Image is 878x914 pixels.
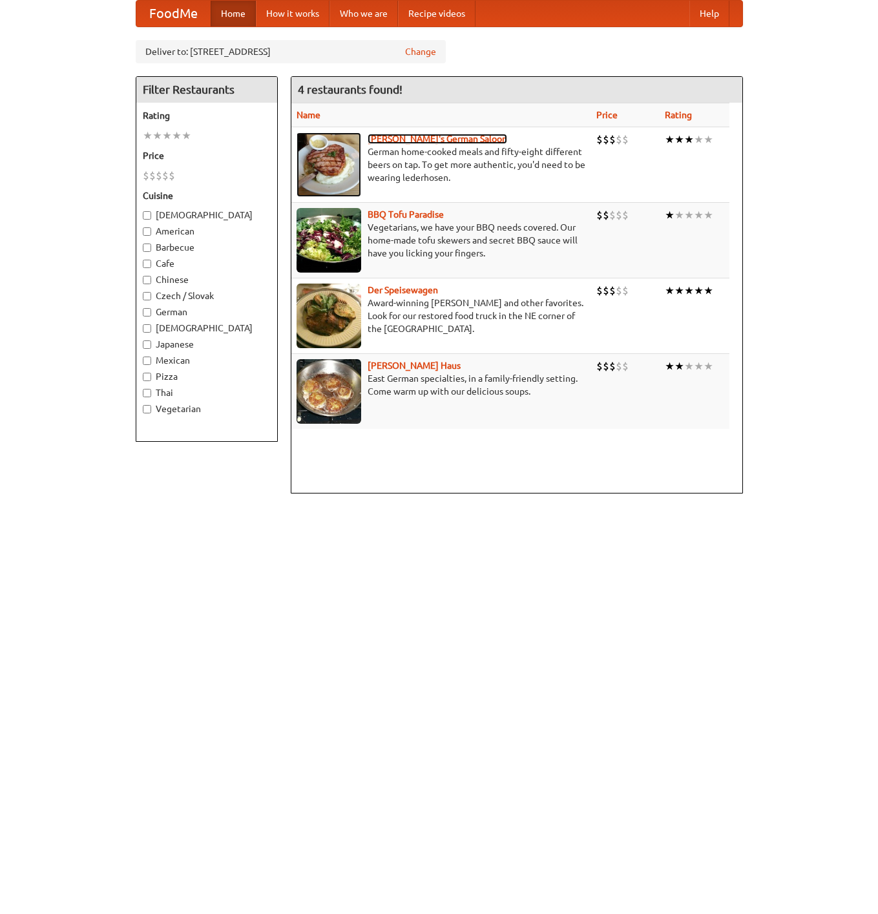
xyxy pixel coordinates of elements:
li: ★ [684,284,694,298]
label: Chinese [143,273,271,286]
a: Help [689,1,729,26]
li: $ [596,208,603,222]
h5: Price [143,149,271,162]
li: $ [162,169,169,183]
p: German home-cooked meals and fifty-eight different beers on tap. To get more authentic, you'd nee... [297,145,586,184]
img: speisewagen.jpg [297,284,361,348]
input: Mexican [143,357,151,365]
li: ★ [694,132,704,147]
input: Chinese [143,276,151,284]
li: ★ [152,129,162,143]
ng-pluralize: 4 restaurants found! [298,83,402,96]
li: ★ [665,284,674,298]
input: Barbecue [143,244,151,252]
img: tofuparadise.jpg [297,208,361,273]
label: American [143,225,271,238]
li: $ [169,169,175,183]
input: Cafe [143,260,151,268]
li: $ [596,359,603,373]
a: How it works [256,1,329,26]
img: kohlhaus.jpg [297,359,361,424]
input: American [143,227,151,236]
p: Award-winning [PERSON_NAME] and other favorites. Look for our restored food truck in the NE corne... [297,296,586,335]
label: [DEMOGRAPHIC_DATA] [143,322,271,335]
li: $ [156,169,162,183]
li: $ [622,359,629,373]
p: Vegetarians, we have your BBQ needs covered. Our home-made tofu skewers and secret BBQ sauce will... [297,221,586,260]
li: ★ [694,359,704,373]
label: Vegetarian [143,402,271,415]
li: $ [616,132,622,147]
input: [DEMOGRAPHIC_DATA] [143,211,151,220]
li: $ [616,208,622,222]
li: $ [616,359,622,373]
img: esthers.jpg [297,132,361,197]
li: ★ [684,208,694,222]
li: ★ [665,132,674,147]
li: $ [603,359,609,373]
li: ★ [182,129,191,143]
a: FoodMe [136,1,211,26]
label: German [143,306,271,318]
a: Name [297,110,320,120]
input: Czech / Slovak [143,292,151,300]
li: $ [596,132,603,147]
li: $ [603,132,609,147]
li: ★ [665,208,674,222]
label: Japanese [143,338,271,351]
li: ★ [665,359,674,373]
li: $ [616,284,622,298]
li: ★ [674,132,684,147]
li: $ [622,208,629,222]
li: $ [143,169,149,183]
input: Thai [143,389,151,397]
li: $ [622,132,629,147]
input: German [143,308,151,317]
a: Change [405,45,436,58]
li: ★ [694,208,704,222]
div: Deliver to: [STREET_ADDRESS] [136,40,446,63]
label: Barbecue [143,241,271,254]
li: ★ [704,359,713,373]
li: $ [149,169,156,183]
li: $ [609,208,616,222]
label: Pizza [143,370,271,383]
li: ★ [674,208,684,222]
a: Rating [665,110,692,120]
li: ★ [684,132,694,147]
li: ★ [172,129,182,143]
a: [PERSON_NAME]'s German Saloon [368,134,507,144]
a: Who we are [329,1,398,26]
li: $ [609,284,616,298]
li: $ [609,359,616,373]
input: Vegetarian [143,405,151,413]
a: Der Speisewagen [368,285,438,295]
a: Recipe videos [398,1,476,26]
label: [DEMOGRAPHIC_DATA] [143,209,271,222]
label: Czech / Slovak [143,289,271,302]
input: [DEMOGRAPHIC_DATA] [143,324,151,333]
li: ★ [704,132,713,147]
li: ★ [674,359,684,373]
li: ★ [704,284,713,298]
li: ★ [704,208,713,222]
a: BBQ Tofu Paradise [368,209,444,220]
li: $ [603,284,609,298]
a: Price [596,110,618,120]
h5: Cuisine [143,189,271,202]
a: [PERSON_NAME] Haus [368,360,461,371]
li: ★ [162,129,172,143]
a: Home [211,1,256,26]
label: Mexican [143,354,271,367]
h5: Rating [143,109,271,122]
input: Japanese [143,340,151,349]
li: ★ [143,129,152,143]
li: $ [609,132,616,147]
li: ★ [674,284,684,298]
li: $ [603,208,609,222]
label: Thai [143,386,271,399]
